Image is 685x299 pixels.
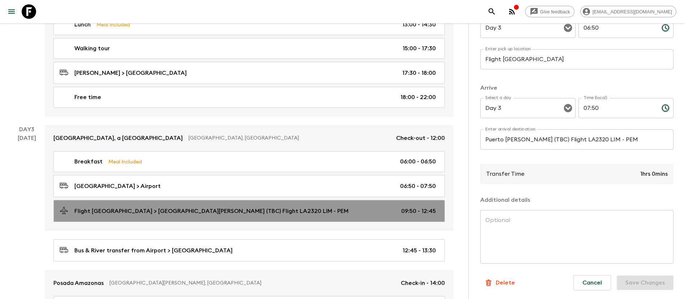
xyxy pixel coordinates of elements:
p: Arrive [480,84,673,92]
p: Additional details [480,196,673,204]
a: [PERSON_NAME] > [GEOGRAPHIC_DATA]17:30 - 18:00 [53,62,445,84]
span: Give feedback [536,9,574,14]
a: LunchMeal Included13:00 - 14:30 [53,14,445,35]
button: menu [4,4,19,19]
label: Time (local) [584,95,607,101]
p: Check-out - 12:00 [396,134,445,142]
a: [GEOGRAPHIC_DATA] > Airport06:50 - 07:50 [53,175,445,197]
p: 15:00 - 17:30 [403,44,436,53]
p: Check-in - 14:00 [401,279,445,287]
p: Lunch [74,20,91,29]
a: Posada Amazonas[GEOGRAPHIC_DATA][PERSON_NAME], [GEOGRAPHIC_DATA]Check-in - 14:00 [45,270,454,296]
p: [GEOGRAPHIC_DATA], [GEOGRAPHIC_DATA] [188,134,390,142]
a: Flight [GEOGRAPHIC_DATA] > [GEOGRAPHIC_DATA][PERSON_NAME] (TBC) Flight LA2320 LIM - PEM09:50 - 12:45 [53,200,445,222]
button: Choose time, selected time is 7:50 AM [658,101,673,115]
button: search adventures [485,4,499,19]
p: Delete [496,278,515,287]
p: 1hrs 0mins [640,170,668,178]
p: [GEOGRAPHIC_DATA] > Airport [74,182,161,191]
a: Bus & River transfer from Airport > [GEOGRAPHIC_DATA]12:45 - 13:30 [53,239,445,261]
p: Breakfast [74,157,103,166]
label: Enter arrival destination [485,126,536,132]
label: Enter pick up location [485,46,531,52]
a: Free time18:00 - 22:00 [53,87,445,108]
a: BreakfastMeal Included06:00 - 06:50 [53,151,445,172]
button: Open [563,23,573,33]
input: hh:mm [578,98,656,118]
a: Walking tour15:00 - 17:30 [53,38,445,59]
input: hh:mm [578,18,656,38]
p: Walking tour [74,44,110,53]
p: Transfer Time [486,170,524,178]
label: Select a day [485,95,511,101]
p: 06:00 - 06:50 [400,157,436,166]
button: Delete [480,275,519,290]
p: Flight [GEOGRAPHIC_DATA] > [GEOGRAPHIC_DATA][PERSON_NAME] (TBC) Flight LA2320 LIM - PEM [74,207,348,215]
p: 13:00 - 14:30 [402,20,436,29]
p: Free time [74,93,101,102]
p: 17:30 - 18:00 [402,69,436,77]
p: [GEOGRAPHIC_DATA], a [GEOGRAPHIC_DATA] [53,134,183,142]
p: 18:00 - 22:00 [400,93,436,102]
button: Cancel [573,275,611,290]
div: [EMAIL_ADDRESS][DOMAIN_NAME] [580,6,676,17]
p: Bus & River transfer from Airport > [GEOGRAPHIC_DATA] [74,246,233,255]
p: Meal Included [108,158,142,166]
p: 12:45 - 13:30 [403,246,436,255]
p: Day 3 [9,125,45,134]
a: Give feedback [525,6,575,17]
span: [EMAIL_ADDRESS][DOMAIN_NAME] [589,9,676,14]
p: Meal Included [96,21,130,29]
p: [GEOGRAPHIC_DATA][PERSON_NAME], [GEOGRAPHIC_DATA] [109,279,395,287]
button: Choose time, selected time is 6:50 AM [658,21,673,35]
a: [GEOGRAPHIC_DATA], a [GEOGRAPHIC_DATA][GEOGRAPHIC_DATA], [GEOGRAPHIC_DATA]Check-out - 12:00 [45,125,454,151]
button: Open [563,103,573,113]
p: Posada Amazonas [53,279,104,287]
p: 06:50 - 07:50 [400,182,436,191]
p: 09:50 - 12:45 [401,207,436,215]
p: [PERSON_NAME] > [GEOGRAPHIC_DATA] [74,69,187,77]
